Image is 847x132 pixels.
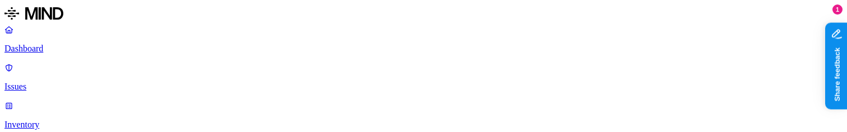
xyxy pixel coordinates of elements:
[4,63,843,92] a: Issues
[4,4,63,22] img: MIND
[4,44,843,54] p: Dashboard
[4,82,843,92] p: Issues
[832,4,843,15] div: 1
[4,120,843,130] p: Inventory
[4,25,843,54] a: Dashboard
[4,4,843,25] a: MIND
